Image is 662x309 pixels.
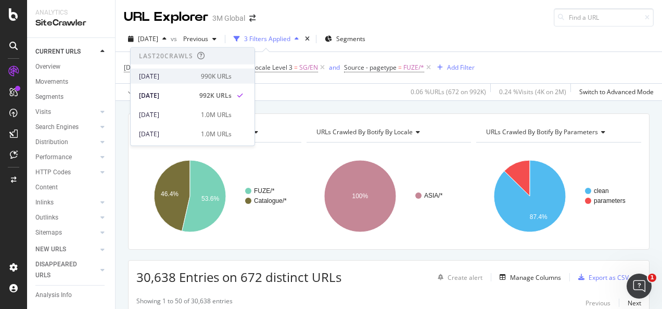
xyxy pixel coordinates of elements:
[139,51,193,60] div: Last 20 Crawls
[303,34,312,44] div: times
[499,87,566,96] div: 0.24 % Visits ( 4K on 2M )
[136,297,233,309] div: Showing 1 to 50 of 30,638 entries
[35,167,97,178] a: HTTP Codes
[35,92,108,102] a: Segments
[139,129,195,138] div: [DATE]
[554,8,654,27] input: Find a URL
[344,63,397,72] span: Source - pagetype
[161,190,179,198] text: 46.4%
[179,31,221,47] button: Previous
[495,271,561,284] button: Manage Columns
[352,192,368,200] text: 100%
[124,31,171,47] button: [DATE]
[201,71,232,81] div: 990K URLs
[35,122,97,133] a: Search Engines
[574,269,629,286] button: Export as CSV
[35,167,71,178] div: HTTP Codes
[35,244,97,255] a: NEW URLS
[35,107,51,118] div: Visits
[253,63,292,72] span: locale Level 3
[139,91,193,100] div: [DATE]
[510,273,561,282] div: Manage Columns
[35,46,97,57] a: CURRENT URLS
[627,274,652,299] iframe: Intercom live chat
[124,8,208,26] div: URL Explorer
[433,61,475,74] button: Add Filter
[35,227,62,238] div: Sitemaps
[316,127,413,136] span: URLs Crawled By Botify By locale
[139,110,195,119] div: [DATE]
[434,269,482,286] button: Create alert
[35,61,108,72] a: Overview
[447,63,475,72] div: Add Filter
[486,127,598,136] span: URLs Crawled By Botify By parameters
[35,137,68,148] div: Distribution
[575,84,654,100] button: Switch to Advanced Mode
[314,124,462,140] h4: URLs Crawled By Botify By locale
[329,62,340,72] button: and
[35,152,97,163] a: Performance
[35,259,97,281] a: DISAPPEARED URLS
[628,297,641,309] button: Next
[35,182,58,193] div: Content
[594,187,609,195] text: clean
[329,63,340,72] div: and
[35,61,60,72] div: Overview
[201,195,219,202] text: 53.6%
[35,290,108,301] a: Analysis Info
[35,8,107,17] div: Analytics
[424,192,443,199] text: ASIA/*
[294,63,298,72] span: =
[35,17,107,29] div: SiteCrawler
[244,34,290,43] div: 3 Filters Applied
[35,290,72,301] div: Analysis Info
[336,34,365,43] span: Segments
[585,299,610,307] div: Previous
[594,197,626,204] text: parameters
[35,137,97,148] a: Distribution
[201,129,232,138] div: 1.0M URLs
[199,91,232,100] div: 992K URLs
[403,60,424,75] span: FUZE/*
[628,299,641,307] div: Next
[35,244,66,255] div: NEW URLS
[124,63,174,72] span: [DOMAIN_NAME]
[35,46,81,57] div: CURRENT URLS
[230,31,303,47] button: 3 Filters Applied
[249,15,256,22] div: arrow-right-arrow-left
[35,259,88,281] div: DISAPPEARED URLS
[254,197,287,204] text: Catalogue/*
[254,187,275,195] text: FUZE/*
[35,122,79,133] div: Search Engines
[411,87,486,96] div: 0.06 % URLs ( 672 on 992K )
[136,268,341,286] span: 30,638 Entries on 672 distinct URLs
[35,182,108,193] a: Content
[124,84,154,100] button: Apply
[35,197,97,208] a: Inlinks
[398,63,402,72] span: =
[212,13,245,23] div: 3M Global
[35,152,72,163] div: Performance
[321,31,370,47] button: Segments
[35,92,63,102] div: Segments
[307,151,469,241] svg: A chart.
[136,151,299,241] svg: A chart.
[35,197,54,208] div: Inlinks
[585,297,610,309] button: Previous
[35,76,108,87] a: Movements
[179,34,208,43] span: Previous
[201,110,232,119] div: 1.0M URLs
[476,151,639,241] svg: A chart.
[579,87,654,96] div: Switch to Advanced Mode
[484,124,632,140] h4: URLs Crawled By Botify By parameters
[171,34,179,43] span: vs
[648,274,656,282] span: 1
[35,107,97,118] a: Visits
[138,34,158,43] span: 2025 Sep. 7th
[35,76,68,87] div: Movements
[35,212,97,223] a: Outlinks
[35,227,97,238] a: Sitemaps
